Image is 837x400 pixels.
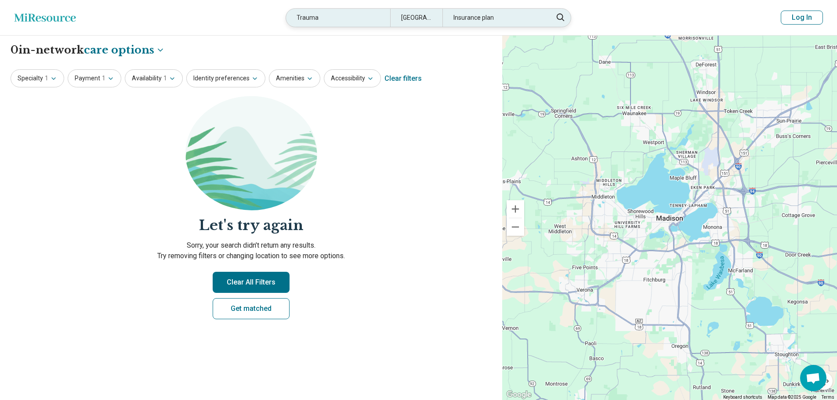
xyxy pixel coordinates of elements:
button: Zoom out [507,218,524,236]
a: Get matched [213,298,290,319]
button: Payment1 [68,69,121,87]
span: 1 [163,74,167,83]
span: 1 [45,74,48,83]
div: [GEOGRAPHIC_DATA], [GEOGRAPHIC_DATA] [390,9,442,27]
span: 1 [102,74,105,83]
button: Care options [84,43,165,58]
h2: Let's try again [11,216,492,235]
h1: 0 in-network [11,43,165,58]
button: Identity preferences [186,69,265,87]
button: Log In [781,11,823,25]
a: Open chat [800,365,826,391]
span: care options [84,43,154,58]
a: Terms [822,395,834,400]
button: Clear All Filters [213,272,290,293]
div: Insurance plan [442,9,547,27]
p: Sorry, your search didn’t return any results. Try removing filters or changing location to see mo... [11,240,492,261]
button: Amenities [269,69,320,87]
div: Trauma [286,9,390,27]
div: Clear filters [384,68,422,89]
span: Map data ©2025 Google [768,395,816,400]
button: Specialty1 [11,69,64,87]
button: Zoom in [507,200,524,218]
button: Availability1 [125,69,183,87]
button: Accessibility [324,69,381,87]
